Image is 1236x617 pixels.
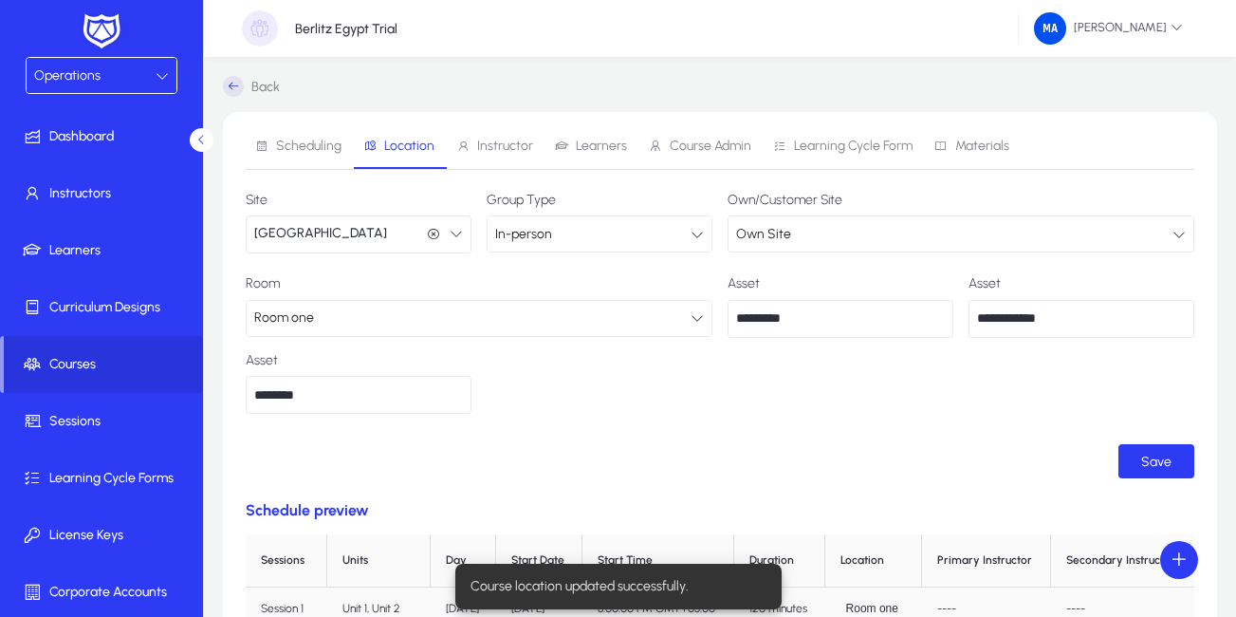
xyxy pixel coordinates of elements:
span: Sessions [4,412,207,431]
span: Learners [576,140,627,153]
label: Asset [969,276,1194,291]
label: Site [246,193,471,208]
span: Instructor [477,140,533,153]
span: Instructors [4,184,207,203]
span: Learning Cycle Form [794,140,913,153]
h4: Schedule preview [246,501,1194,519]
th: Secondary Instructor [1051,534,1194,588]
span: Own Site [736,226,791,242]
span: Operations [34,67,101,84]
a: Curriculum Designs [4,279,207,336]
th: Units [327,534,431,588]
label: Room [246,276,712,291]
a: Dashboard [4,108,207,165]
span: In-person [495,226,552,242]
th: Start Date [496,534,582,588]
th: Day [431,534,496,588]
a: Instructors [4,165,207,222]
img: 126.png [1034,12,1066,45]
span: [GEOGRAPHIC_DATA] [254,215,387,252]
span: Room one [254,309,314,326]
button: Save [1118,444,1194,478]
a: Learners [4,222,207,279]
span: Course Admin [670,140,751,153]
span: [PERSON_NAME] [1034,12,1183,45]
a: Learning Cycle Forms [4,450,207,507]
label: Own/Customer Site [728,193,1194,208]
a: Sessions [4,393,207,450]
label: Asset [728,276,953,291]
p: Berlitz Egypt Trial [295,21,397,37]
span: Learning Cycle Forms [4,469,207,488]
span: Location [384,140,434,153]
a: License Keys [4,507,207,564]
span: Dashboard [4,127,207,146]
th: Location [825,534,922,588]
th: Sessions [246,534,327,588]
span: License Keys [4,526,207,545]
span: Courses [4,355,203,374]
span: Save [1141,454,1171,470]
button: [PERSON_NAME] [1019,11,1198,46]
label: Asset [246,353,471,368]
span: Curriculum Designs [4,298,207,317]
th: Start Time [582,534,734,588]
th: Duration [734,534,824,588]
a: Back [223,76,280,97]
img: organization-placeholder.png [242,10,278,47]
span: Scheduling [276,140,341,153]
span: Corporate Accounts [4,583,207,602]
app-course-session-cell-with-validation: ---- [937,602,956,615]
img: white-logo.png [78,11,125,51]
span: Learners [4,241,207,260]
div: Course location updated successfully. [455,564,774,609]
app-course-session-cell-with-validation: ---- [1066,602,1085,615]
span: Materials [955,140,1009,153]
label: Group Type [487,193,712,208]
th: Primary Instructor [922,534,1051,588]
